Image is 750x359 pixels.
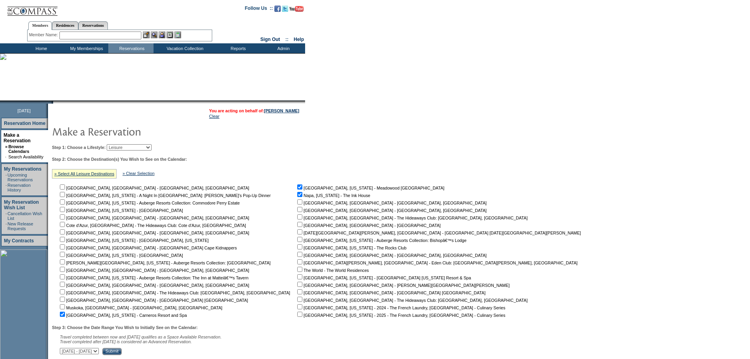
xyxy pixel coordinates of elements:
[18,43,63,53] td: Home
[296,305,505,310] nobr: [GEOGRAPHIC_DATA], [US_STATE] - 2024 - The French Laundry, [GEOGRAPHIC_DATA] - Culinary Series
[296,193,370,198] nobr: Napa, [US_STATE] - The Ink House
[54,171,114,176] a: » Select All Leisure Destinations
[209,108,299,113] span: You are acting on behalf of:
[260,37,280,42] a: Sign Out
[289,6,304,12] img: Subscribe to our YouTube Channel
[296,260,578,265] nobr: [GEOGRAPHIC_DATA][PERSON_NAME], [GEOGRAPHIC_DATA] - Eden Club: [GEOGRAPHIC_DATA][PERSON_NAME], [G...
[296,298,528,303] nobr: [GEOGRAPHIC_DATA], [GEOGRAPHIC_DATA] - The Hideaways Club: [GEOGRAPHIC_DATA], [GEOGRAPHIC_DATA]
[7,183,31,192] a: Reservation History
[296,246,406,250] nobr: [GEOGRAPHIC_DATA], [US_STATE] - The Rocks Club
[58,305,222,310] nobr: Muskoka, [GEOGRAPHIC_DATA] - [GEOGRAPHIC_DATA], [GEOGRAPHIC_DATA]
[58,283,249,288] nobr: [GEOGRAPHIC_DATA], [GEOGRAPHIC_DATA] - [GEOGRAPHIC_DATA], [GEOGRAPHIC_DATA]
[296,283,509,288] nobr: [GEOGRAPHIC_DATA], [GEOGRAPHIC_DATA] - [PERSON_NAME][GEOGRAPHIC_DATA][PERSON_NAME]
[108,43,154,53] td: Reservations
[52,157,187,162] b: Step 2: Choose the Destination(s) You Wish to See on the Calendar:
[245,5,273,14] td: Follow Us ::
[260,43,305,53] td: Admin
[5,154,7,159] td: ·
[294,37,304,42] a: Help
[6,183,7,192] td: ·
[58,298,248,303] nobr: [GEOGRAPHIC_DATA], [GEOGRAPHIC_DATA] - [GEOGRAPHIC_DATA] [GEOGRAPHIC_DATA]
[296,253,487,258] nobr: [GEOGRAPHIC_DATA], [GEOGRAPHIC_DATA] - [GEOGRAPHIC_DATA], [GEOGRAPHIC_DATA]
[7,221,33,231] a: New Release Requests
[52,21,78,30] a: Residences
[154,43,215,53] td: Vacation Collection
[58,238,209,243] nobr: [GEOGRAPHIC_DATA], [US_STATE] - [GEOGRAPHIC_DATA], [US_STATE]
[58,275,248,280] nobr: [GEOGRAPHIC_DATA], [US_STATE] - Auberge Resorts Collection: The Inn at Matteiâ€™s Tavern
[151,32,157,38] img: View
[29,32,59,38] div: Member Name:
[58,246,237,250] nobr: [GEOGRAPHIC_DATA], [GEOGRAPHIC_DATA] - [GEOGRAPHIC_DATA] Cape Kidnappers
[282,6,288,12] img: Follow us on Twitter
[167,32,173,38] img: Reservations
[285,37,289,42] span: ::
[28,21,52,30] a: Members
[174,32,181,38] img: b_calculator.gif
[8,144,29,154] a: Browse Calendars
[4,132,31,143] a: Make a Reservation
[143,32,150,38] img: b_edit.gif
[58,193,271,198] nobr: [GEOGRAPHIC_DATA], [US_STATE] - A Night In [GEOGRAPHIC_DATA]: [PERSON_NAME]'s Pop-Up Dinner
[296,208,487,213] nobr: [GEOGRAPHIC_DATA], [GEOGRAPHIC_DATA] - [GEOGRAPHIC_DATA], [GEOGRAPHIC_DATA]
[52,145,106,150] b: Step 1: Choose a Lifestyle:
[289,8,304,13] a: Subscribe to our YouTube Channel
[215,43,260,53] td: Reports
[4,121,45,126] a: Reservation Home
[58,268,249,273] nobr: [GEOGRAPHIC_DATA], [GEOGRAPHIC_DATA] - [GEOGRAPHIC_DATA], [GEOGRAPHIC_DATA]
[296,231,581,235] nobr: [DATE][GEOGRAPHIC_DATA][PERSON_NAME], [GEOGRAPHIC_DATA] - [GEOGRAPHIC_DATA] [DATE][GEOGRAPHIC_DAT...
[296,290,485,295] nobr: [GEOGRAPHIC_DATA], [GEOGRAPHIC_DATA] - [GEOGRAPHIC_DATA] [GEOGRAPHIC_DATA]
[282,8,288,13] a: Follow us on Twitter
[159,32,165,38] img: Impersonate
[7,173,33,182] a: Upcoming Reservations
[4,166,41,172] a: My Reservations
[6,173,7,182] td: ·
[4,238,34,244] a: My Contracts
[50,100,53,104] img: promoShadowLeftCorner.gif
[274,8,281,13] a: Become our fan on Facebook
[17,108,31,113] span: [DATE]
[58,313,187,318] nobr: [GEOGRAPHIC_DATA], [US_STATE] - Carneros Resort and Spa
[296,201,487,205] nobr: [GEOGRAPHIC_DATA], [GEOGRAPHIC_DATA] - [GEOGRAPHIC_DATA], [GEOGRAPHIC_DATA]
[52,325,198,330] b: Step 3: Choose the Date Range You Wish to Initially See on the Calendar:
[58,208,183,213] nobr: [GEOGRAPHIC_DATA], [US_STATE] - [GEOGRAPHIC_DATA]
[58,290,290,295] nobr: [GEOGRAPHIC_DATA], [GEOGRAPHIC_DATA] - The Hideaways Club: [GEOGRAPHIC_DATA], [GEOGRAPHIC_DATA]
[296,238,467,243] nobr: [GEOGRAPHIC_DATA], [US_STATE] - Auberge Resorts Collection: Bishopâ€™s Lodge
[8,154,43,159] a: Search Availability
[102,348,122,355] input: Submit
[296,216,528,220] nobr: [GEOGRAPHIC_DATA], [GEOGRAPHIC_DATA] - The Hideaways Club: [GEOGRAPHIC_DATA], [GEOGRAPHIC_DATA]
[296,223,441,228] nobr: [GEOGRAPHIC_DATA], [GEOGRAPHIC_DATA] - [GEOGRAPHIC_DATA]
[6,211,7,221] td: ·
[60,335,222,339] span: Travel completed between now and [DATE] qualifies as a Space Available Reservation.
[58,260,270,265] nobr: [PERSON_NAME][GEOGRAPHIC_DATA], [US_STATE] - Auberge Resorts Collection: [GEOGRAPHIC_DATA]
[4,199,39,210] a: My Reservation Wish List
[296,313,505,318] nobr: [GEOGRAPHIC_DATA], [US_STATE] - 2025 - The French Laundry, [GEOGRAPHIC_DATA] - Culinary Series
[5,144,7,149] b: »
[264,108,299,113] a: [PERSON_NAME]
[6,221,7,231] td: ·
[58,253,183,258] nobr: [GEOGRAPHIC_DATA], [US_STATE] - [GEOGRAPHIC_DATA]
[274,6,281,12] img: Become our fan on Facebook
[58,223,246,228] nobr: Cote d'Azur, [GEOGRAPHIC_DATA] - The Hideaways Club: Cote d'Azur, [GEOGRAPHIC_DATA]
[58,186,249,190] nobr: [GEOGRAPHIC_DATA], [GEOGRAPHIC_DATA] - [GEOGRAPHIC_DATA], [GEOGRAPHIC_DATA]
[296,268,369,273] nobr: The World - The World Residences
[58,216,249,220] nobr: [GEOGRAPHIC_DATA], [GEOGRAPHIC_DATA] - [GEOGRAPHIC_DATA], [GEOGRAPHIC_DATA]
[58,231,249,235] nobr: [GEOGRAPHIC_DATA], [GEOGRAPHIC_DATA] - [GEOGRAPHIC_DATA], [GEOGRAPHIC_DATA]
[7,211,42,221] a: Cancellation Wish List
[58,201,240,205] nobr: [GEOGRAPHIC_DATA], [US_STATE] - Auberge Resorts Collection: Commodore Perry Estate
[78,21,108,30] a: Reservations
[60,339,192,344] nobr: Travel completed after [DATE] is considered an Advanced Reservation.
[209,114,219,119] a: Clear
[296,186,444,190] nobr: [GEOGRAPHIC_DATA], [US_STATE] - Meadowood [GEOGRAPHIC_DATA]
[122,171,154,176] a: » Clear Selection
[53,100,54,104] img: blank.gif
[52,123,209,139] img: pgTtlMakeReservation.gif
[296,275,471,280] nobr: [GEOGRAPHIC_DATA], [US_STATE] - [GEOGRAPHIC_DATA] [US_STATE] Resort & Spa
[63,43,108,53] td: My Memberships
